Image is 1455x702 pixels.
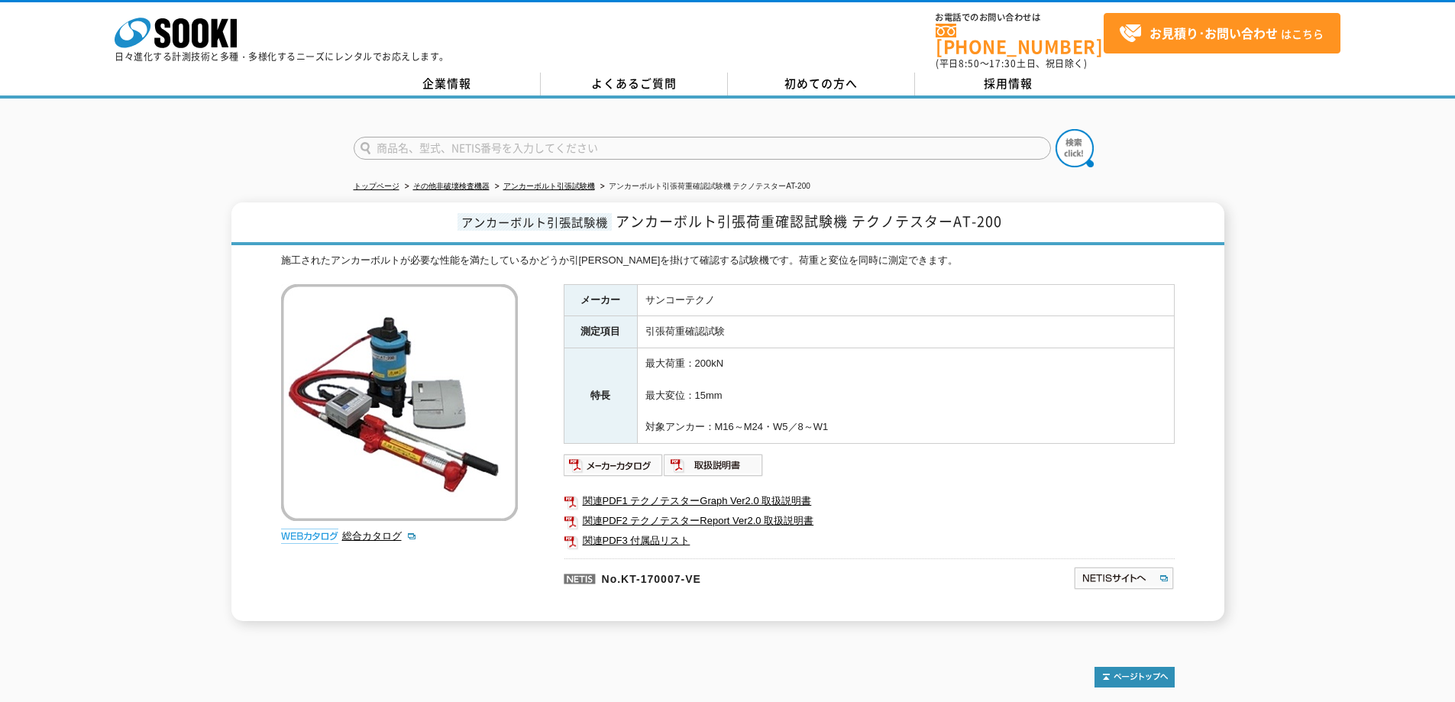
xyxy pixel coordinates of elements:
a: 初めての方へ [728,73,915,95]
a: 取扱説明書 [664,463,764,474]
td: サンコーテクノ [637,284,1174,316]
a: 関連PDF1 テクノテスターGraph Ver2.0 取扱説明書 [564,491,1175,511]
td: 最大荷重：200kN 最大変位：15mm 対象アンカー：M16～M24・W5／8～W1 [637,348,1174,444]
a: 関連PDF2 テクノテスターReport Ver2.0 取扱説明書 [564,511,1175,531]
span: お電話でのお問い合わせは [936,13,1104,22]
input: 商品名、型式、NETIS番号を入力してください [354,137,1051,160]
span: アンカーボルト引張荷重確認試験機 テクノテスターAT-200 [616,211,1002,231]
img: アンカーボルト引張荷重確認試験機 テクノテスターAT-200 [281,284,518,521]
a: その他非破壊検査機器 [413,182,490,190]
p: 日々進化する計測技術と多種・多様化するニーズにレンタルでお応えします。 [115,52,449,61]
th: 測定項目 [564,316,637,348]
img: トップページへ [1094,667,1175,687]
strong: お見積り･お問い合わせ [1149,24,1278,42]
a: 関連PDF3 付属品リスト [564,531,1175,551]
a: アンカーボルト引張試験機 [503,182,595,190]
img: btn_search.png [1056,129,1094,167]
a: お見積り･お問い合わせはこちら [1104,13,1340,53]
a: トップページ [354,182,399,190]
td: 引張荷重確認試験 [637,316,1174,348]
th: メーカー [564,284,637,316]
span: (平日 ～ 土日、祝日除く) [936,57,1087,70]
li: アンカーボルト引張荷重確認試験機 テクノテスターAT-200 [597,179,810,195]
span: 17:30 [989,57,1017,70]
span: 初めての方へ [784,75,858,92]
img: メーカーカタログ [564,453,664,477]
span: 8:50 [959,57,980,70]
p: No.KT-170007-VE [564,558,926,595]
a: 企業情報 [354,73,541,95]
img: NETISサイトへ [1073,566,1175,590]
img: webカタログ [281,529,338,544]
a: 採用情報 [915,73,1102,95]
img: 取扱説明書 [664,453,764,477]
th: 特長 [564,348,637,444]
a: よくあるご質問 [541,73,728,95]
div: 施工されたアンカーボルトが必要な性能を満たしているかどうか引[PERSON_NAME]を掛けて確認する試験機です。荷重と変位を同時に測定できます。 [281,253,1175,269]
a: メーカーカタログ [564,463,664,474]
a: [PHONE_NUMBER] [936,24,1104,55]
span: アンカーボルト引張試験機 [458,213,612,231]
a: 総合カタログ [342,530,417,542]
span: はこちら [1119,22,1324,45]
